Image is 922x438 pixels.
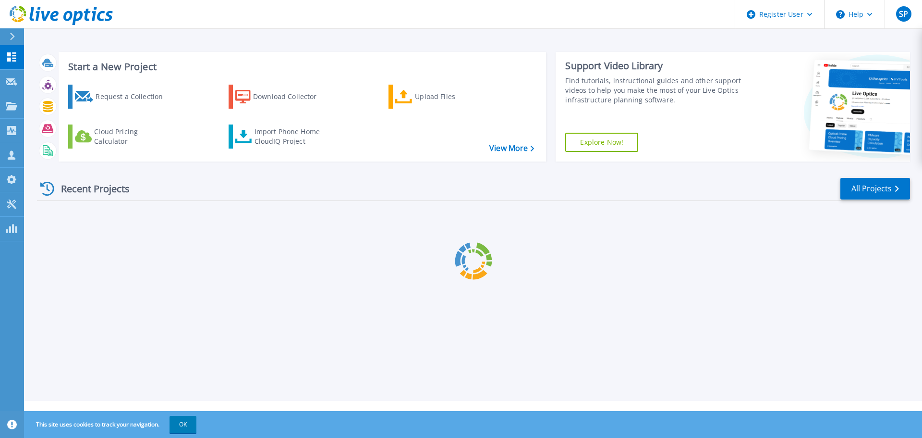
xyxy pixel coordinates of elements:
[229,85,336,109] a: Download Collector
[840,178,910,200] a: All Projects
[255,127,329,146] div: Import Phone Home CloudIQ Project
[37,177,143,200] div: Recent Projects
[170,416,196,433] button: OK
[68,62,534,72] h3: Start a New Project
[899,10,908,18] span: SP
[489,144,534,153] a: View More
[94,127,171,146] div: Cloud Pricing Calculator
[68,85,175,109] a: Request a Collection
[565,60,746,72] div: Support Video Library
[96,87,172,106] div: Request a Collection
[26,416,196,433] span: This site uses cookies to track your navigation.
[388,85,496,109] a: Upload Files
[253,87,330,106] div: Download Collector
[565,76,746,105] div: Find tutorials, instructional guides and other support videos to help you make the most of your L...
[68,125,175,149] a: Cloud Pricing Calculator
[565,133,638,152] a: Explore Now!
[415,87,492,106] div: Upload Files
